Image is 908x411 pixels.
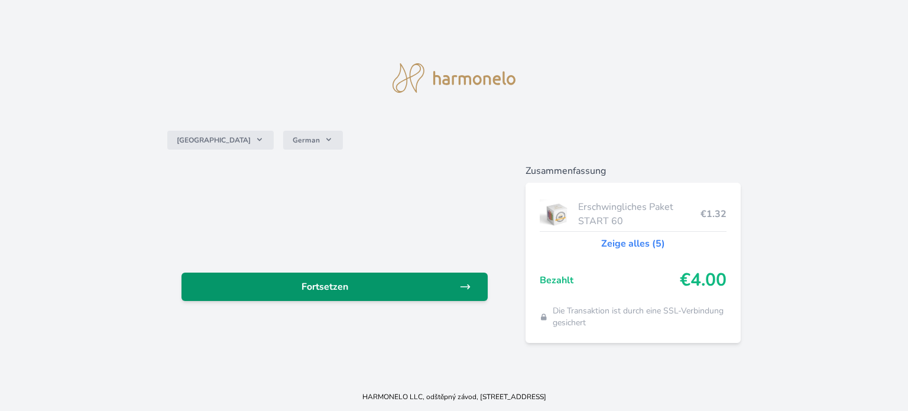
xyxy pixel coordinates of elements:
span: €1.32 [701,207,727,221]
a: Fortsetzen [181,273,488,301]
span: Die Transaktion ist durch eine SSL-Verbindung gesichert [553,305,727,329]
span: €4.00 [680,270,727,291]
span: Bezahlt [540,273,680,287]
h6: Zusammenfassung [526,164,741,178]
button: German [283,131,343,150]
span: Erschwingliches Paket START 60 [578,200,701,228]
button: [GEOGRAPHIC_DATA] [167,131,274,150]
img: logo.svg [393,63,515,93]
span: German [293,135,320,145]
span: Fortsetzen [191,280,459,294]
span: [GEOGRAPHIC_DATA] [177,135,251,145]
a: Zeige alles (5) [601,237,665,251]
img: start.jpg [540,199,573,229]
